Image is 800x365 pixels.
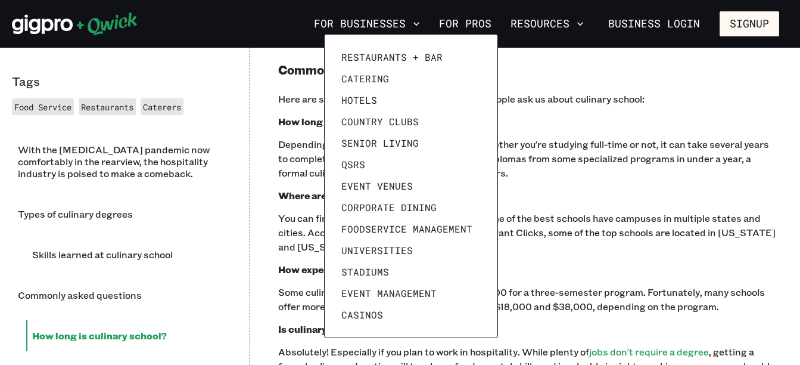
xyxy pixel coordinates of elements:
span: Event Management [341,287,437,299]
span: Senior Living [341,137,419,149]
span: QSRs [341,159,365,171]
span: Restaurants + Bar [341,51,443,63]
span: Stadiums [341,266,389,278]
span: Event Venues [341,180,413,192]
span: Casinos [341,309,383,321]
span: Universities [341,245,413,256]
span: Catering [341,73,389,85]
span: Hotels [341,94,377,106]
span: Foodservice Management [341,223,472,235]
span: Corporate Dining [341,202,437,214]
span: Country Clubs [341,116,419,128]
